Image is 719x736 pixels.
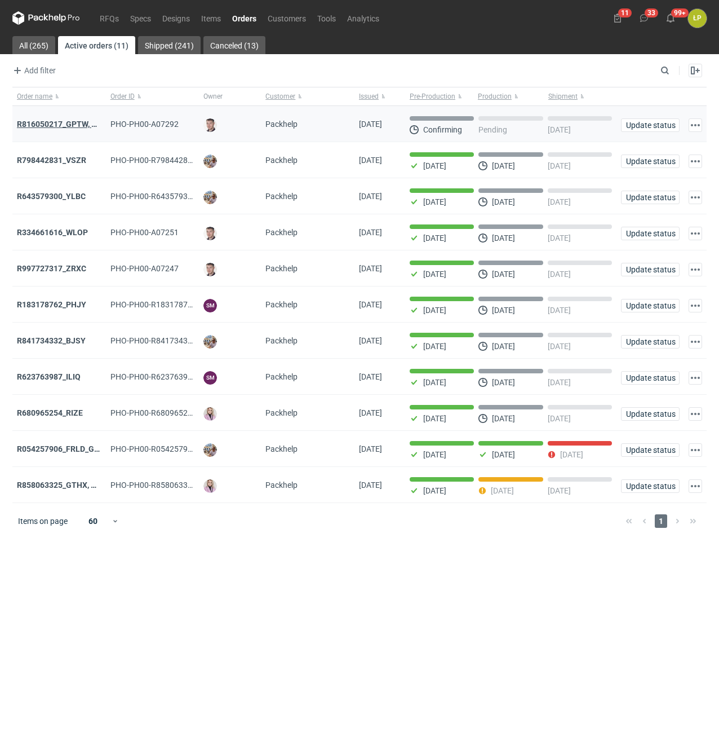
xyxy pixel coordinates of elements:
span: Owner [203,92,223,101]
a: R334661616_WLOP [17,228,88,237]
p: [DATE] [423,270,446,279]
span: PHO-PH00-R643579300_YLBC [110,192,219,201]
span: Customer [265,92,295,101]
span: Issued [359,92,379,101]
span: 05/09/2025 [359,408,382,417]
button: Add filter [10,64,56,77]
a: R858063325_GTHX, NNPL, JAAG, JGXY, QTVD, WZHN, ITNR, EUMI [17,481,251,490]
p: [DATE] [548,125,571,134]
button: Update status [621,371,680,385]
a: Tools [312,11,341,25]
p: Pending [478,125,507,134]
button: Production [476,87,546,105]
p: [DATE] [548,197,571,206]
button: Order ID [106,87,199,105]
img: Michał Palasek [203,335,217,349]
button: Update status [621,263,680,276]
p: [DATE] [423,233,446,243]
figcaption: SM [203,299,217,312]
a: Canceled (13) [203,36,265,54]
input: Search [658,64,694,77]
a: R643579300_YLBC [17,192,86,201]
span: Packhelp [265,120,298,129]
span: Update status [626,410,674,418]
p: [DATE] [423,197,446,206]
button: Actions [689,299,702,312]
span: Update status [626,374,674,382]
button: Actions [689,443,702,457]
button: Update status [621,227,680,240]
p: [DATE] [548,378,571,387]
p: [DATE] [548,270,571,279]
button: Update status [621,299,680,312]
a: Customers [262,11,312,25]
span: PHO-PH00-R623763987_ILIQ [110,372,215,381]
button: Actions [689,155,702,168]
p: [DATE] [548,486,571,495]
a: R798442831_VSZR [17,156,86,165]
button: Update status [621,118,680,132]
a: Orders [227,11,262,25]
span: Packhelp [265,300,298,309]
span: Packhelp [265,192,298,201]
p: [DATE] [492,414,515,423]
img: Klaudia Wiśniewska [203,479,217,493]
a: R623763987_ILIQ [17,372,81,381]
p: [DATE] [492,306,515,315]
span: 04/09/2025 [359,444,382,453]
span: PHO-PH00-A07292 [110,120,179,129]
strong: R183178762_PHJY [17,300,86,309]
a: Specs [125,11,157,25]
p: [DATE] [423,161,446,170]
span: 12/09/2025 [359,336,382,345]
p: [DATE] [423,414,446,423]
span: 23/09/2025 [359,156,382,165]
button: Actions [689,227,702,240]
span: Update status [626,338,674,346]
span: PHO-PH00-R054257906_FRLD_GMZJ_SABM [110,444,269,453]
p: Confirming [423,125,462,134]
p: [DATE] [492,197,515,206]
div: 60 [75,513,112,529]
p: [DATE] [423,450,446,459]
button: Pre-Production [405,87,476,105]
button: Update status [621,407,680,421]
button: ŁP [688,9,707,28]
p: [DATE] [423,486,446,495]
figcaption: SM [203,371,217,385]
button: 33 [635,9,653,27]
span: Order name [17,92,52,101]
span: Packhelp [265,444,298,453]
span: Update status [626,266,674,274]
span: 19/09/2025 [359,228,382,237]
button: Customer [261,87,354,105]
span: Update status [626,157,674,165]
span: Update status [626,193,674,201]
span: PHO-PH00-R798442831_VSZR [110,156,219,165]
p: [DATE] [492,450,515,459]
span: Packhelp [265,408,298,417]
a: R054257906_FRLD_GMZJ_SABM [17,444,136,453]
span: Packhelp [265,336,298,345]
svg: Packhelp Pro [12,11,80,25]
button: Actions [689,263,702,276]
a: R816050217_GPTW, RYGK' [17,120,113,129]
p: [DATE] [492,342,515,351]
img: Maciej Sikora [203,118,217,132]
span: Update status [626,121,674,129]
button: Actions [689,118,702,132]
span: Shipment [548,92,578,101]
span: PHO-PH00-A07247 [110,264,179,273]
button: Update status [621,335,680,349]
a: R997727317_ZRXC [17,264,86,273]
a: Items [196,11,227,25]
span: Order ID [110,92,135,101]
p: [DATE] [423,378,446,387]
span: Production [478,92,512,101]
